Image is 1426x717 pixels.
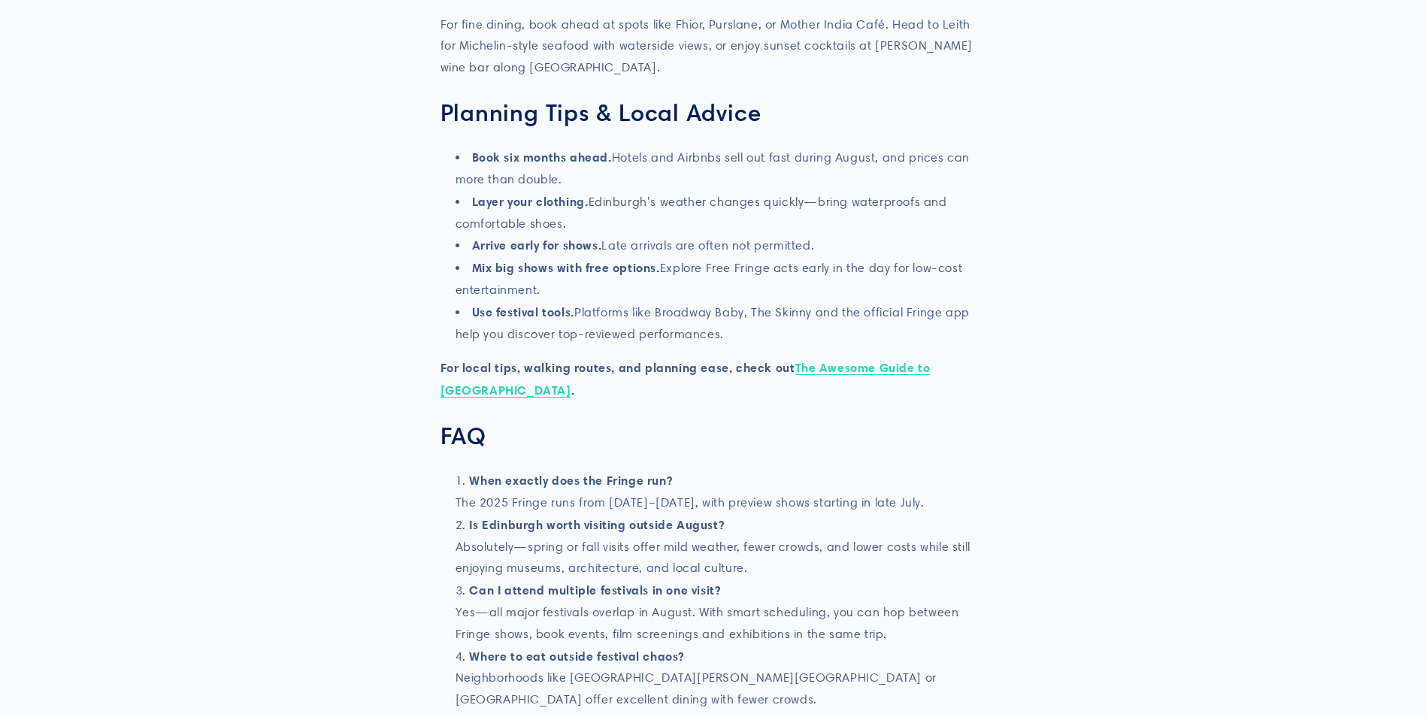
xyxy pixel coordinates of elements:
[441,360,931,398] strong: For local tips, walking routes, and planning ease, check out .
[456,147,986,191] li: Hotels and Airbnbs sell out fast during August, and prices can more than double.
[456,646,986,711] li: Neighborhoods like [GEOGRAPHIC_DATA][PERSON_NAME][GEOGRAPHIC_DATA] or [GEOGRAPHIC_DATA] offer exc...
[472,304,574,319] strong: Use festival tools.
[456,579,986,645] li: Yes—all major festivals overlap in August. With smart scheduling, you can hop between Fringe show...
[472,237,602,253] strong: Arrive early for shows.
[456,514,986,579] li: Absolutely—spring or fall visits offer mild weather, fewer crowds, and lower costs while still en...
[441,360,931,398] a: The Awesome Guide to [GEOGRAPHIC_DATA]
[456,470,986,514] li: The 2025 Fringe runs from [DATE]–[DATE], with preview shows starting in late July.
[472,150,612,165] strong: Book six months ahead.
[456,234,986,257] li: Late arrivals are often not permitted.
[469,649,684,664] strong: Where to eat outside festival chaos?
[441,98,986,127] h2: Planning Tips & Local Advice
[472,260,660,275] strong: Mix big shows with free options.
[441,14,986,79] p: For fine dining, book ahead at spots like Fhior, Purslane, or Mother India Café. Head to Leith fo...
[456,301,986,346] li: Platforms like Broadway Baby, The Skinny and the official Fringe app help you discover top-review...
[469,517,724,532] strong: Is Edinburgh worth visiting outside August?
[456,257,986,301] li: Explore Free Fringe acts early in the day for low-cost entertainment.
[441,422,986,450] h2: FAQ
[469,582,720,597] strong: Can I attend multiple festivals in one visit?
[472,194,589,209] strong: Layer your clothing.
[469,473,672,488] strong: When exactly does the Fringe run?
[456,191,986,235] li: Edinburgh’s weather changes quickly—bring waterproofs and comfortable shoes.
